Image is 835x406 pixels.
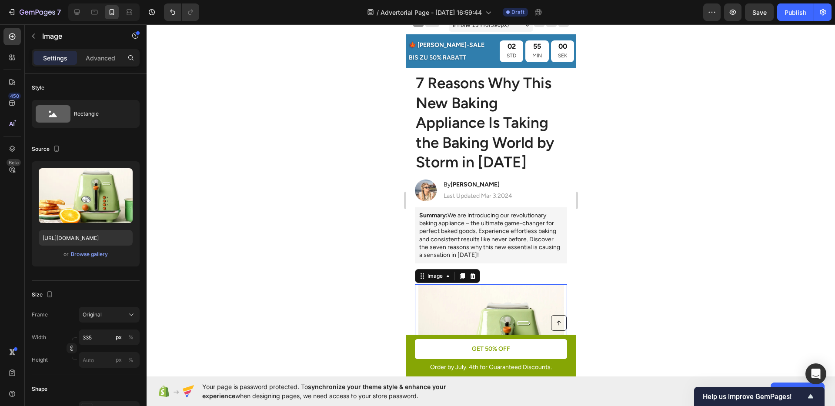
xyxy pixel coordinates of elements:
[126,355,136,365] button: px
[44,156,94,164] strong: [PERSON_NAME]
[32,385,47,393] div: Shape
[7,159,21,166] div: Beta
[116,356,122,364] div: px
[63,249,69,260] span: or
[771,383,825,400] button: Allow access
[20,248,38,256] div: Image
[32,333,46,341] label: Width
[12,260,158,375] img: gempages_432750572815254551-5ed25677-8b39-4a77-a7f1-a4927b61fc17.webp
[406,24,576,376] iframe: Design area
[37,168,106,176] p: Last Updated Mar 3.2024
[32,311,48,319] label: Frame
[381,8,482,17] span: Advertorial Page - [DATE] 16:59:44
[116,333,122,341] div: px
[114,355,124,365] button: %
[66,321,104,329] p: GET 50% OFF
[152,27,161,37] p: SEK
[128,356,134,364] div: %
[9,48,161,149] h1: 7 Reasons Why This New Baking Appliance Is Taking the Baking World by Storm in [DATE]
[9,315,161,335] a: GET 50% OFF
[32,143,62,155] div: Source
[3,15,78,26] p: 🍁 [PERSON_NAME]-SALE
[43,53,67,63] p: Settings
[703,393,805,401] span: Help us improve GemPages!
[9,155,30,177] img: gempages_432750572815254551-0dd52757-f501-4f5a-9003-85088b00a725.webp
[79,307,140,323] button: Original
[164,3,199,21] div: Undo/Redo
[79,352,140,368] input: px%
[10,339,160,347] p: Order by July. 4th for Guaranteed Discounts.
[32,356,48,364] label: Height
[70,250,108,259] button: Browse gallery
[8,93,21,100] div: 450
[74,104,127,124] div: Rectangle
[100,18,110,27] div: 02
[71,250,108,258] div: Browse gallery
[202,383,446,399] span: synchronize your theme style & enhance your experience
[37,156,107,165] h2: By
[86,53,115,63] p: Advanced
[32,84,44,92] div: Style
[202,382,480,400] span: Your page is password protected. To when designing pages, we need access to your store password.
[745,3,774,21] button: Save
[777,3,814,21] button: Publish
[152,18,161,27] div: 00
[3,3,65,21] button: 7
[42,31,116,41] p: Image
[703,391,816,402] button: Show survey - Help us improve GemPages!
[126,332,136,343] button: px
[126,18,136,27] div: 55
[83,311,102,319] span: Original
[100,27,110,37] p: STD
[39,168,133,223] img: preview-image
[13,187,41,195] strong: Summary:
[128,333,134,341] div: %
[32,289,55,301] div: Size
[114,332,124,343] button: %
[126,27,136,37] p: MIN
[13,187,157,235] p: We are introducing our revolutionary baking appliance – the ultimate game-changer for perfect bak...
[785,8,806,17] div: Publish
[39,230,133,246] input: https://example.com/image.jpg
[3,28,78,39] p: BIS ZU 50% RABATT
[805,363,826,384] div: Open Intercom Messenger
[57,7,61,17] p: 7
[377,8,379,17] span: /
[511,8,524,16] span: Draft
[752,9,767,16] span: Save
[79,329,140,345] input: px%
